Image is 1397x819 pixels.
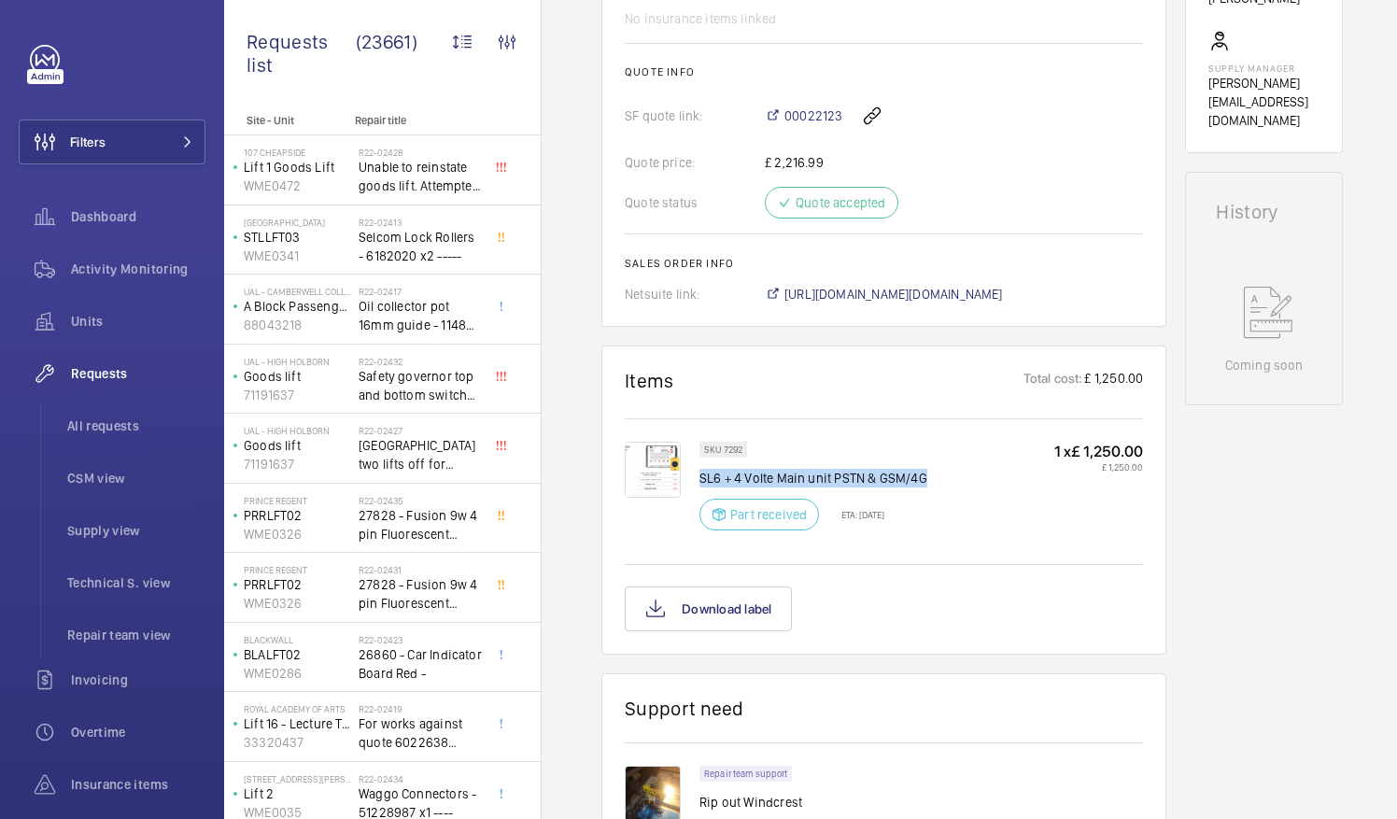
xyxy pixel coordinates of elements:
[247,30,356,77] span: Requests list
[244,158,351,177] p: Lift 1 Goods Lift
[67,573,205,592] span: Technical S. view
[359,575,482,613] span: 27828 - Fusion 9w 4 pin Fluorescent Lamp / Bulb - Used on Prince regent lift No2 car top test con...
[244,564,351,575] p: Prince Regent
[244,228,351,247] p: STLLFT03
[71,207,205,226] span: Dashboard
[625,697,744,720] h1: Support need
[625,369,674,392] h1: Items
[730,505,807,524] p: Part received
[359,356,482,367] h2: R22-02432
[765,285,1003,304] a: [URL][DOMAIN_NAME][DOMAIN_NAME]
[699,793,803,812] p: Rip out Windcrest
[244,436,351,455] p: Goods lift
[244,645,351,664] p: BLALFT02
[784,285,1003,304] span: [URL][DOMAIN_NAME][DOMAIN_NAME]
[699,469,927,487] p: SL6 + 4 Volte Main unit PSTN & GSM/4G
[224,114,347,127] p: Site - Unit
[784,106,842,125] span: 00022123
[244,773,351,784] p: [STREET_ADDRESS][PERSON_NAME]
[359,714,482,752] span: For works against quote 6022638 @£2197.00
[625,65,1143,78] h2: Quote info
[19,120,205,164] button: Filters
[244,525,351,544] p: WME0326
[244,316,351,334] p: 88043218
[244,356,351,367] p: UAL - High Holborn
[1054,442,1143,461] p: 1 x £ 1,250.00
[67,417,205,435] span: All requests
[244,177,351,195] p: WME0472
[244,286,351,297] p: UAL - Camberwell College of Arts
[244,733,351,752] p: 33320437
[244,217,351,228] p: [GEOGRAPHIC_DATA]
[67,469,205,487] span: CSM view
[1216,203,1312,221] h1: History
[359,634,482,645] h2: R22-02423
[1082,369,1143,392] p: £ 1,250.00
[1023,369,1082,392] p: Total cost:
[244,455,351,473] p: 71191637
[67,626,205,644] span: Repair team view
[244,297,351,316] p: A Block Passenger Lift 2 (B) L/H
[355,114,478,127] p: Repair title
[244,703,351,714] p: royal academy of arts
[71,775,205,794] span: Insurance items
[244,575,351,594] p: PRRLFT02
[1208,74,1319,130] p: [PERSON_NAME][EMAIL_ADDRESS][DOMAIN_NAME]
[359,367,482,404] span: Safety governor top and bottom switches not working from an immediate defect. Lift passenger lift...
[625,442,681,498] img: ugc6FEvxHS0r4rTPrhtz_2ILAnn941XYEfniLgZ5dllKDi_f.png
[244,147,351,158] p: 107 Cheapside
[70,133,106,151] span: Filters
[71,723,205,741] span: Overtime
[359,773,482,784] h2: R22-02434
[71,671,205,689] span: Invoicing
[704,770,787,777] p: Repair team support
[244,664,351,683] p: WME0286
[359,645,482,683] span: 26860 - Car Indicator Board Red -
[244,784,351,803] p: Lift 2
[359,425,482,436] h2: R22-02427
[244,506,351,525] p: PRRLFT02
[244,714,351,733] p: Lift 16 - Lecture Theater Disabled Lift ([PERSON_NAME]) ([GEOGRAPHIC_DATA] )
[359,147,482,158] h2: R22-02428
[244,386,351,404] p: 71191637
[625,586,792,631] button: Download label
[71,260,205,278] span: Activity Monitoring
[830,509,884,520] p: ETA: [DATE]
[625,257,1143,270] h2: Sales order info
[359,228,482,265] span: Selcom Lock Rollers - 6182020 x2 -----
[244,594,351,613] p: WME0326
[359,506,482,544] span: 27828 - Fusion 9w 4 pin Fluorescent Lamp / Bulb - Used on Prince regent lift No2 car top test con...
[244,495,351,506] p: Prince Regent
[359,564,482,575] h2: R22-02431
[359,297,482,334] span: Oil collector pot 16mm guide - 11482 x2
[244,634,351,645] p: Blackwall
[1054,461,1143,473] p: £ 1,250.00
[765,106,842,125] a: 00022123
[244,247,351,265] p: WME0341
[704,446,742,453] p: SKU 7292
[359,286,482,297] h2: R22-02417
[359,217,482,228] h2: R22-02413
[1208,63,1319,74] p: Supply manager
[359,495,482,506] h2: R22-02435
[359,436,482,473] span: [GEOGRAPHIC_DATA] two lifts off for safety governor rope switches at top and bottom. Immediate de...
[71,312,205,331] span: Units
[244,425,351,436] p: UAL - High Holborn
[359,703,482,714] h2: R22-02419
[67,521,205,540] span: Supply view
[71,364,205,383] span: Requests
[1225,356,1304,374] p: Coming soon
[244,367,351,386] p: Goods lift
[359,158,482,195] span: Unable to reinstate goods lift. Attempted to swap control boards with PL2, no difference. Technic...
